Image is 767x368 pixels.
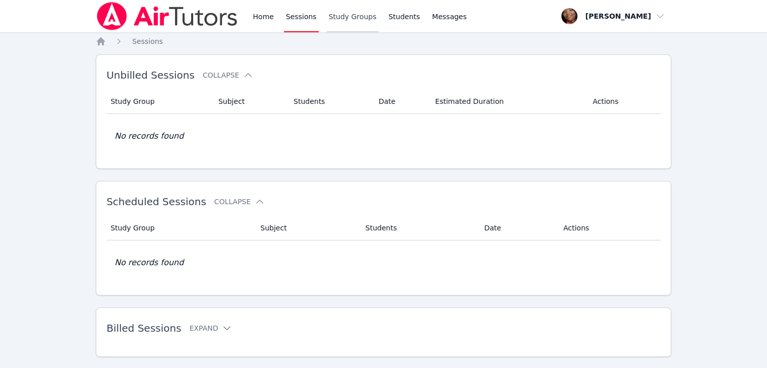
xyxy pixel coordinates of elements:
[106,114,661,158] td: No records found
[557,216,661,240] th: Actions
[360,216,479,240] th: Students
[432,12,467,22] span: Messages
[96,2,239,30] img: Air Tutors
[478,216,557,240] th: Date
[214,197,265,207] button: Collapse
[429,89,586,114] th: Estimated Duration
[373,89,429,114] th: Date
[106,89,212,114] th: Study Group
[586,89,661,114] th: Actions
[190,323,232,333] button: Expand
[106,69,195,81] span: Unbilled Sessions
[203,70,253,80] button: Collapse
[132,37,163,45] span: Sessions
[132,36,163,46] a: Sessions
[106,240,661,285] td: No records found
[96,36,671,46] nav: Breadcrumb
[212,89,287,114] th: Subject
[106,216,254,240] th: Study Group
[287,89,373,114] th: Students
[106,196,206,208] span: Scheduled Sessions
[254,216,359,240] th: Subject
[106,322,181,334] span: Billed Sessions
